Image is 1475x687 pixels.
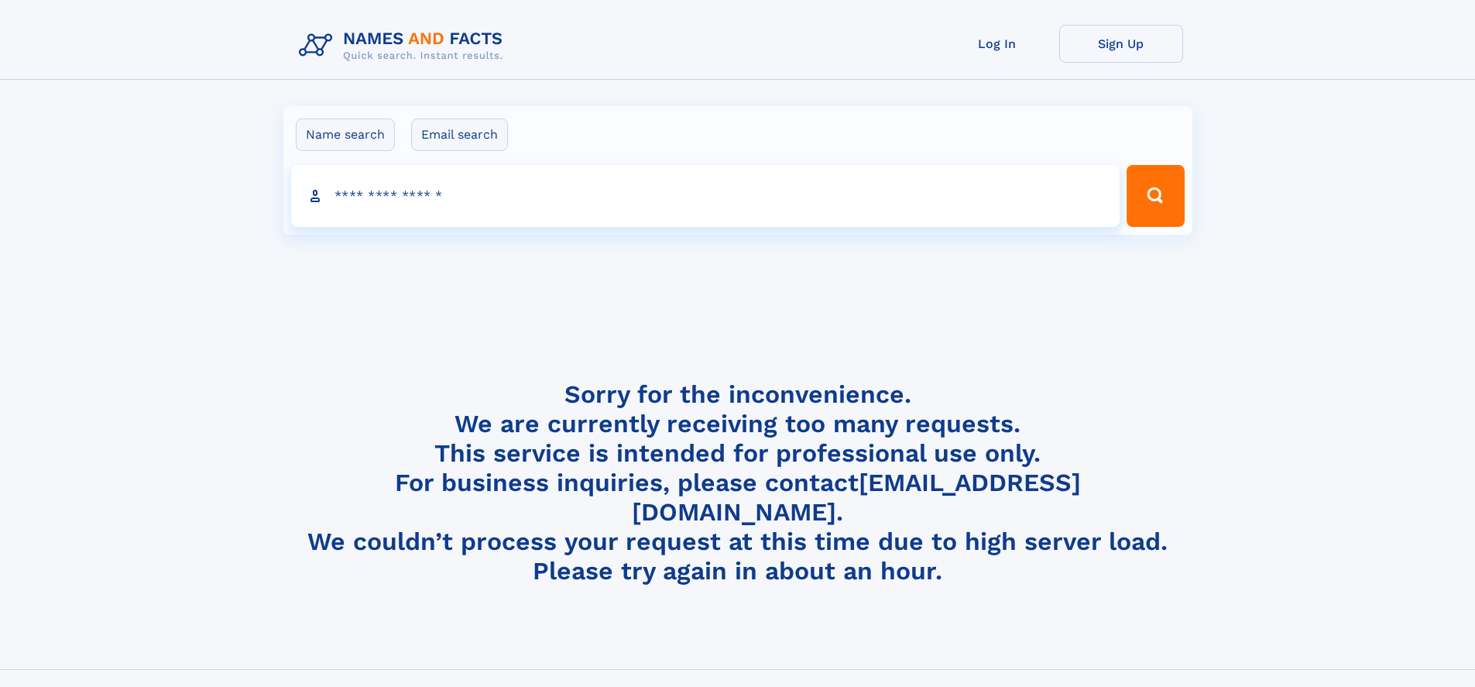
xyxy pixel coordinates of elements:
[293,380,1183,586] h4: Sorry for the inconvenience. We are currently receiving too many requests. This service is intend...
[935,25,1059,63] a: Log In
[296,119,395,151] label: Name search
[1059,25,1183,63] a: Sign Up
[1127,165,1184,227] button: Search Button
[293,25,516,67] img: Logo Names and Facts
[291,165,1120,227] input: search input
[632,468,1081,527] a: [EMAIL_ADDRESS][DOMAIN_NAME]
[411,119,508,151] label: Email search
